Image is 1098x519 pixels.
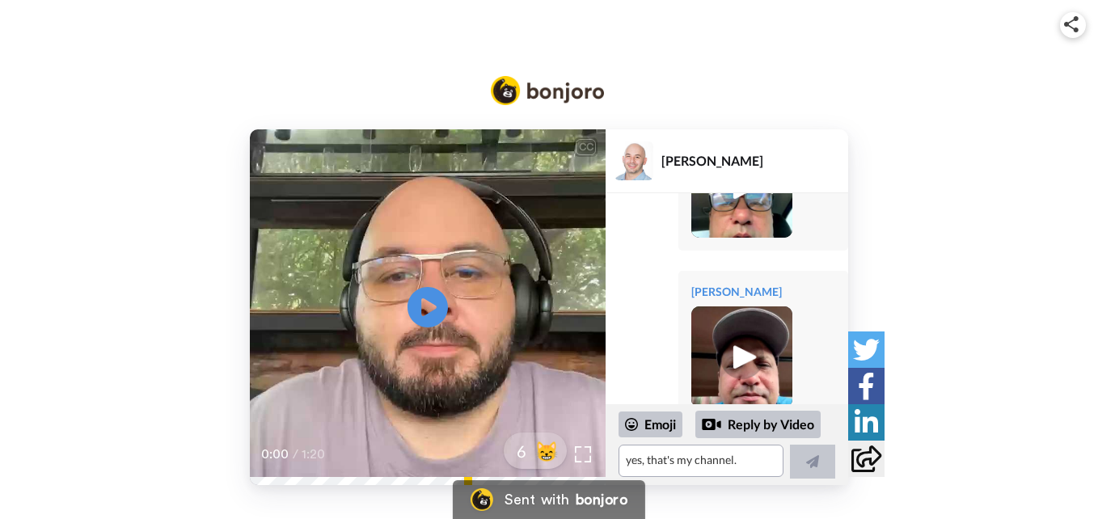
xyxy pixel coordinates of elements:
div: [PERSON_NAME] [661,153,847,168]
img: ic_share.svg [1064,16,1079,32]
div: Reply by Video [702,415,721,434]
a: Bonjoro LogoSent withbonjoro [453,480,645,519]
div: Reply by Video [695,411,821,438]
span: 0:00 [261,445,289,464]
img: ic_play_thick.png [720,335,764,379]
img: Bonjoro Logo [471,488,493,511]
img: Profile Image [614,141,653,180]
div: [PERSON_NAME] [691,284,835,300]
img: Bonjoro Logo [491,76,604,105]
div: bonjoro [576,492,627,507]
div: CC [576,139,596,155]
div: Emoji [619,411,682,437]
button: 6😸 [504,432,567,469]
span: 1:20 [302,445,330,464]
img: 62632ed6-6a7e-4a37-bb45-664aad5a03e5-thumb.jpg [691,306,792,407]
span: 6 [504,440,526,462]
div: Sent with [505,492,569,507]
span: 😸 [526,438,567,464]
span: / [293,445,298,464]
img: Full screen [575,446,591,462]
